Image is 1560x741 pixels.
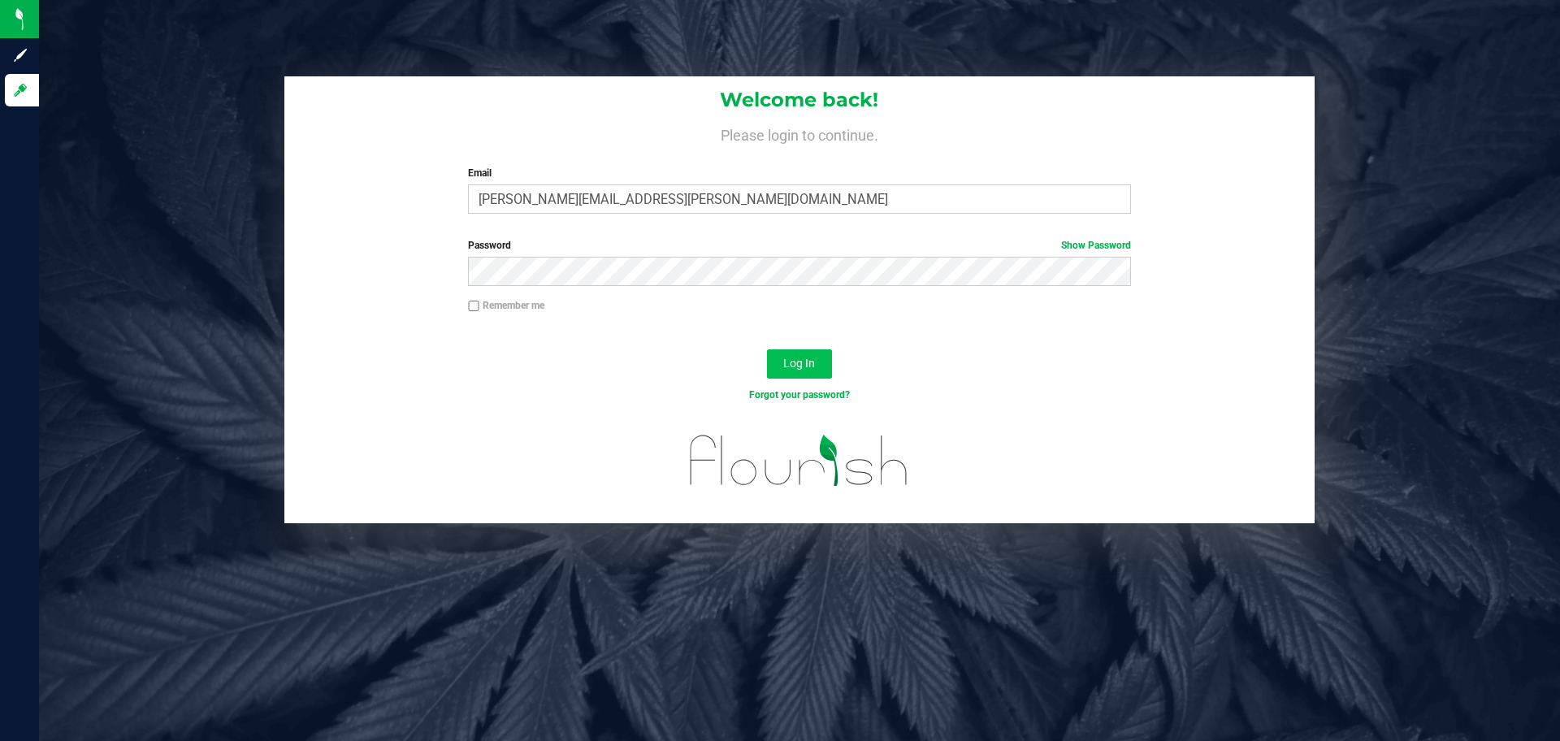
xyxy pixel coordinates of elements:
[468,166,1130,180] label: Email
[468,301,479,312] input: Remember me
[670,419,928,502] img: flourish_logo.svg
[12,47,28,63] inline-svg: Sign up
[284,123,1315,143] h4: Please login to continue.
[284,89,1315,110] h1: Welcome back!
[749,389,850,401] a: Forgot your password?
[468,298,544,313] label: Remember me
[12,82,28,98] inline-svg: Log in
[468,240,511,251] span: Password
[767,349,832,379] button: Log In
[783,357,815,370] span: Log In
[1061,240,1131,251] a: Show Password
